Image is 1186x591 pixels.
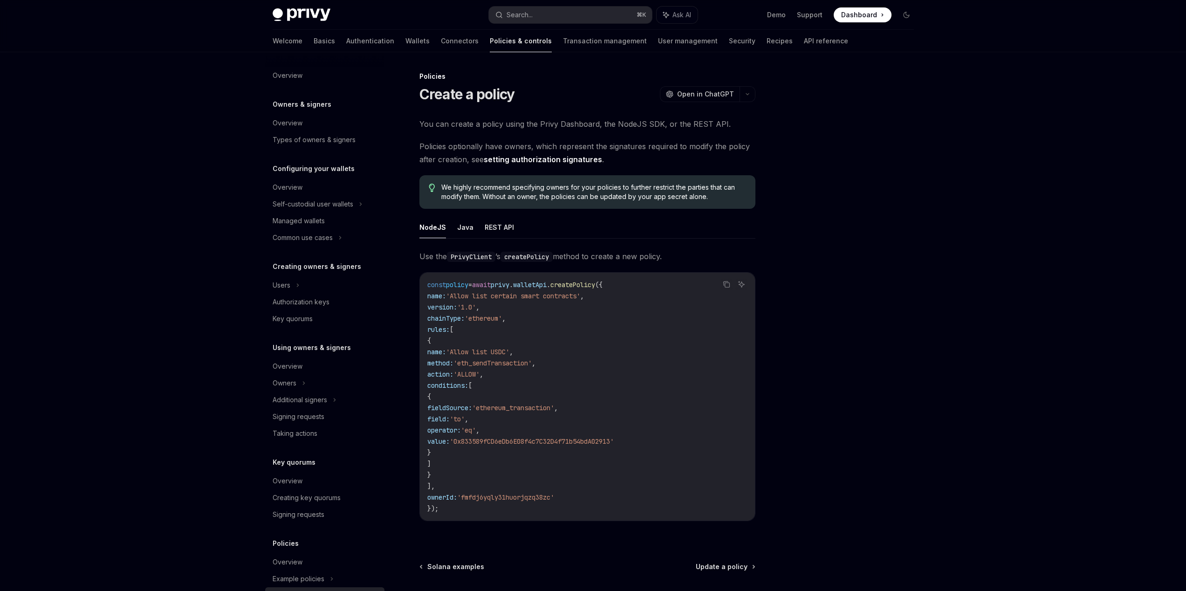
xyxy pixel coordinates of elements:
[427,359,453,367] span: method:
[427,460,431,468] span: ]
[841,10,877,20] span: Dashboard
[696,562,747,571] span: Update a policy
[465,415,468,423] span: ,
[265,408,384,425] a: Signing requests
[563,30,647,52] a: Transaction management
[346,30,394,52] a: Authentication
[767,30,793,52] a: Recipes
[273,313,313,324] div: Key quorums
[273,134,356,145] div: Types of owners & signers
[491,281,509,289] span: privy
[273,163,355,174] h5: Configuring your wallets
[696,562,754,571] a: Update a policy
[468,281,472,289] span: =
[265,179,384,196] a: Overview
[446,348,509,356] span: 'Allow list USDC'
[419,140,755,166] span: Policies optionally have owners, which represent the signatures required to modify the policy aft...
[441,30,479,52] a: Connectors
[273,280,290,291] div: Users
[457,216,473,238] button: Java
[427,415,450,423] span: field:
[427,562,484,571] span: Solana examples
[658,30,718,52] a: User management
[273,199,353,210] div: Self-custodial user wallets
[427,426,461,434] span: operator:
[767,10,786,20] a: Demo
[427,303,457,311] span: version:
[273,557,302,568] div: Overview
[547,281,550,289] span: .
[446,292,580,300] span: 'Allow list certain smart contracts'
[265,554,384,570] a: Overview
[441,183,746,201] span: We highly recommend specifying owners for your policies to further restrict the parties that can ...
[735,278,747,290] button: Ask AI
[273,492,341,503] div: Creating key quorums
[476,426,480,434] span: ,
[484,155,602,165] a: setting authorization signatures
[457,493,554,502] span: 'fmfdj6yqly31huorjqzq38zc'
[273,232,333,243] div: Common use cases
[419,250,755,263] span: Use the ’s method to create a new policy.
[720,278,733,290] button: Copy the contents from the code block
[797,10,823,20] a: Support
[472,281,491,289] span: await
[461,426,476,434] span: 'eq'
[265,294,384,310] a: Authorization keys
[273,182,302,193] div: Overview
[804,30,848,52] a: API reference
[273,70,302,81] div: Overview
[273,411,324,422] div: Signing requests
[450,415,465,423] span: 'to'
[485,216,514,238] button: REST API
[427,482,435,490] span: ],
[273,99,331,110] h5: Owners & signers
[265,67,384,84] a: Overview
[427,325,450,334] span: rules:
[457,303,476,311] span: '1.0'
[480,370,483,378] span: ,
[273,509,324,520] div: Signing requests
[660,86,740,102] button: Open in ChatGPT
[657,7,698,23] button: Ask AI
[273,117,302,129] div: Overview
[265,115,384,131] a: Overview
[273,361,302,372] div: Overview
[427,437,450,446] span: value:
[273,538,299,549] h5: Policies
[468,381,472,390] span: [
[273,342,351,353] h5: Using owners & signers
[453,359,532,367] span: 'eth_sendTransaction'
[453,370,480,378] span: 'ALLOW'
[490,30,552,52] a: Policies & controls
[273,394,327,405] div: Additional signers
[265,213,384,229] a: Managed wallets
[427,471,431,479] span: }
[509,348,513,356] span: ,
[273,8,330,21] img: dark logo
[834,7,891,22] a: Dashboard
[554,404,558,412] span: ,
[273,428,317,439] div: Taking actions
[472,404,554,412] span: 'ethereum_transaction'
[580,292,584,300] span: ,
[405,30,430,52] a: Wallets
[265,506,384,523] a: Signing requests
[513,281,547,289] span: walletApi
[427,493,457,502] span: ownerId:
[273,296,329,308] div: Authorization keys
[273,475,302,487] div: Overview
[729,30,755,52] a: Security
[427,504,439,513] span: });
[427,337,431,345] span: {
[465,314,502,323] span: 'ethereum'
[419,86,515,103] h1: Create a policy
[446,281,468,289] span: policy
[273,30,302,52] a: Welcome
[532,359,535,367] span: ,
[595,281,603,289] span: ({
[265,489,384,506] a: Creating key quorums
[672,10,691,20] span: Ask AI
[427,392,431,401] span: {
[509,281,513,289] span: .
[273,573,324,584] div: Example policies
